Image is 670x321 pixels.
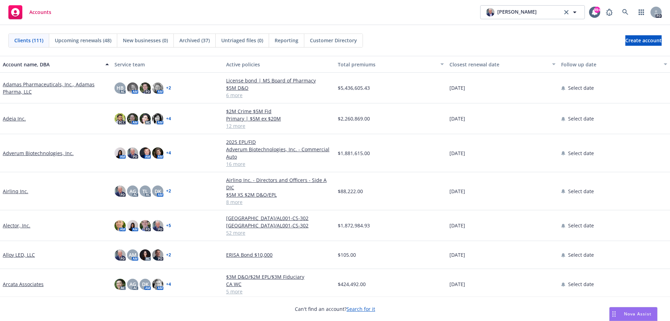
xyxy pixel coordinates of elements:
button: Follow up date [558,56,670,73]
span: [DATE] [449,222,465,229]
span: New businesses (0) [123,37,168,44]
button: Nova Assist [609,307,657,321]
span: [DATE] [449,188,465,195]
a: $5M XS $2M D&O/EPL [226,191,332,198]
span: Customer Directory [310,37,357,44]
span: Untriaged files (0) [221,37,263,44]
a: Adeia Inc. [3,115,26,122]
span: Nova Assist [624,311,652,317]
a: + 4 [166,117,171,121]
img: photo [114,220,126,231]
a: 8 more [226,198,332,206]
span: [DATE] [449,251,465,258]
a: + 5 [166,224,171,228]
span: AM [129,251,136,258]
a: Alector, Inc. [3,222,30,229]
img: photo [152,113,163,124]
span: Select date [568,188,594,195]
div: Active policies [226,61,332,68]
span: HB [117,84,124,92]
a: 2025 EPL/FID [226,138,332,146]
span: [DATE] [449,115,465,122]
span: [DATE] [449,280,465,288]
span: [DATE] [449,149,465,157]
img: photo [152,220,163,231]
span: Select date [568,149,594,157]
span: $424,492.00 [338,280,366,288]
div: Follow up date [561,61,660,68]
span: TL [142,188,148,195]
button: Closest renewal date [447,56,558,73]
div: Closest renewal date [449,61,548,68]
span: $1,881,615.00 [338,149,370,157]
img: photo [140,147,151,159]
a: + 2 [166,189,171,193]
span: AG [129,188,136,195]
span: [DATE] [449,84,465,92]
a: + 4 [166,282,171,286]
a: Search for it [347,306,375,312]
a: Adamas Pharmaceuticals, Inc., Adamas Pharma, LLC [3,81,109,95]
a: Alloy LED, LLC [3,251,35,258]
a: + 2 [166,86,171,90]
span: Select date [568,280,594,288]
span: $2,260,869.00 [338,115,370,122]
img: photo [140,220,151,231]
button: Service team [112,56,223,73]
span: AG [129,280,136,288]
a: 6 more [226,92,332,99]
a: + 2 [166,253,171,257]
a: + 4 [166,151,171,155]
div: Service team [114,61,221,68]
a: Adverum Biotechnologies, Inc. [3,149,74,157]
button: Active policies [223,56,335,73]
a: Accounts [6,2,54,22]
button: Total premiums [335,56,447,73]
a: Airlinq Inc. - Directors and Officers - Side A DIC [226,176,332,191]
img: photo [140,82,151,94]
img: photo [114,113,126,124]
a: 52 more [226,229,332,236]
img: photo [127,113,138,124]
button: photo[PERSON_NAME]clear selection [480,5,585,19]
img: photo [140,113,151,124]
div: 99+ [594,7,600,13]
span: $105.00 [338,251,356,258]
img: photo [114,147,126,159]
a: $3M D&O/$2M EPL/$3M Fiduciary [226,273,332,280]
a: 5 more [226,288,332,295]
img: photo [486,8,494,16]
span: $5,436,605.43 [338,84,370,92]
div: Account name, DBA [3,61,101,68]
span: Reporting [275,37,298,44]
a: [GEOGRAPHIC_DATA]/AL001-CS-302 [226,214,332,222]
a: Arcata Associates [3,280,44,288]
a: $2M Crime $5M Fid [226,108,332,115]
a: 12 more [226,122,332,130]
a: 16 more [226,160,332,168]
a: [GEOGRAPHIC_DATA]/AL001-CS-302 [226,222,332,229]
a: clear selection [562,8,571,16]
a: Airlinq Inc. [3,188,28,195]
span: Select date [568,222,594,229]
img: photo [127,82,138,94]
span: Accounts [29,9,51,15]
span: Select date [568,115,594,122]
a: License bond | MS Board of Pharmacy [226,77,332,84]
img: photo [114,279,126,290]
span: DK [142,280,149,288]
span: Archived (37) [179,37,210,44]
a: Switch app [634,5,648,19]
span: Select date [568,251,594,258]
img: photo [127,147,138,159]
a: CA WC [226,280,332,288]
a: Primary | $5M ex $20M [226,115,332,122]
a: Report a Bug [602,5,616,19]
a: Create account [625,35,662,46]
